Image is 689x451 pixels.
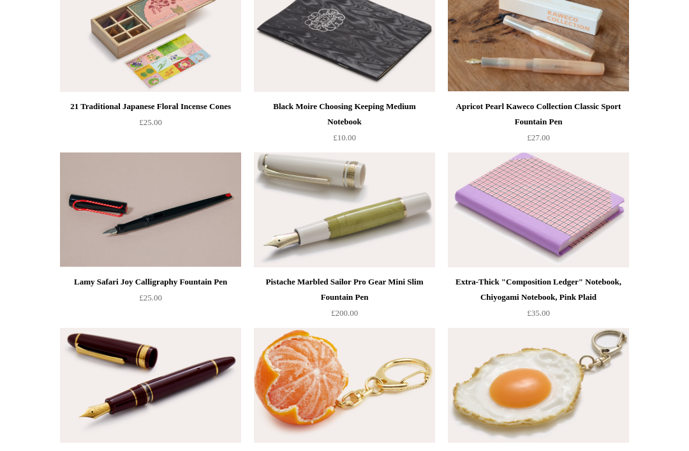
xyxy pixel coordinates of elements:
[60,328,241,443] img: Burgundy Sailor 1911 Realo Fountain Pen
[139,293,162,302] span: £25.00
[254,152,435,267] img: Pistache Marbled Sailor Pro Gear Mini Slim Fountain Pen
[448,99,629,151] a: Apricot Pearl Kaweco Collection Classic Sport Fountain Pen £27.00
[63,274,238,290] div: Lamy Safari Joy Calligraphy Fountain Pen
[63,99,238,114] div: 21 Traditional Japanese Floral Incense Cones
[448,152,629,267] a: Extra-Thick "Composition Ledger" Notebook, Chiyogami Notebook, Pink Plaid Extra-Thick "Compositio...
[254,99,435,151] a: Black Moire Choosing Keeping Medium Notebook £10.00
[448,152,629,267] img: Extra-Thick "Composition Ledger" Notebook, Chiyogami Notebook, Pink Plaid
[254,328,435,443] a: Faux Clementine Keyring Faux Clementine Keyring
[451,274,626,305] div: Extra-Thick "Composition Ledger" Notebook, Chiyogami Notebook, Pink Plaid
[257,274,432,305] div: Pistache Marbled Sailor Pro Gear Mini Slim Fountain Pen
[254,152,435,267] a: Pistache Marbled Sailor Pro Gear Mini Slim Fountain Pen Pistache Marbled Sailor Pro Gear Mini Sli...
[527,308,550,318] span: £35.00
[254,274,435,327] a: Pistache Marbled Sailor Pro Gear Mini Slim Fountain Pen £200.00
[448,328,629,443] img: Faux Fried Egg Keyring
[60,274,241,327] a: Lamy Safari Joy Calligraphy Fountain Pen £25.00
[139,117,162,127] span: £25.00
[448,328,629,443] a: Faux Fried Egg Keyring Faux Fried Egg Keyring
[60,152,241,267] img: Lamy Safari Joy Calligraphy Fountain Pen
[60,328,241,443] a: Burgundy Sailor 1911 Realo Fountain Pen Burgundy Sailor 1911 Realo Fountain Pen
[331,308,358,318] span: £200.00
[254,328,435,443] img: Faux Clementine Keyring
[60,152,241,267] a: Lamy Safari Joy Calligraphy Fountain Pen Lamy Safari Joy Calligraphy Fountain Pen
[527,133,550,142] span: £27.00
[448,274,629,327] a: Extra-Thick "Composition Ledger" Notebook, Chiyogami Notebook, Pink Plaid £35.00
[451,99,626,129] div: Apricot Pearl Kaweco Collection Classic Sport Fountain Pen
[257,99,432,129] div: Black Moire Choosing Keeping Medium Notebook
[60,99,241,151] a: 21 Traditional Japanese Floral Incense Cones £25.00
[333,133,356,142] span: £10.00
